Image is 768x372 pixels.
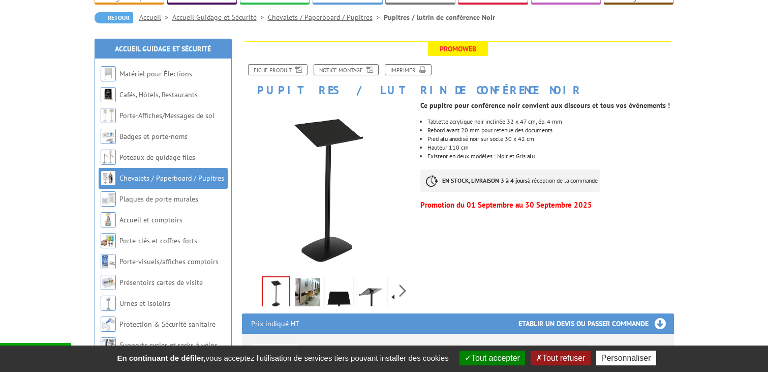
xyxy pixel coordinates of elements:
[427,153,673,159] li: Existent en deux modèles : Noir et Gris alu
[531,351,590,365] button: Tout refuser
[119,174,224,183] a: Chevalets / Paperboard / Pupitres
[119,90,198,99] a: Cafés, Hôtels, Restaurants
[420,169,600,192] p: à réception de la commande
[101,170,116,186] img: Chevalets / Paperboard / Pupitres
[427,136,673,142] li: Pied alu anodisé noir sur socle 30 x 42 cm
[518,313,674,334] h3: Etablir un devis ou passer commande
[119,320,216,329] a: Protection & Sécurité sanitaire
[119,132,188,141] a: Badges et porte-noms
[119,215,182,224] a: Accueil et comptoirs
[459,351,525,365] button: Tout accepter
[139,13,172,22] a: Accueil
[101,191,116,207] img: Plaques de porte murales
[268,13,384,22] a: Chevalets / Paperboard / Pupitres
[101,317,116,332] img: Protection & Sécurité sanitaire
[295,278,320,310] img: pupitre_noir_sans_anneaux_situation.jpg
[248,64,308,75] a: Fiche produit
[95,12,133,23] a: Retour
[101,233,116,248] img: Porte-clés et coffres-forts
[263,277,289,309] img: pupitre_noir_face_sans_anneaux.jpg
[101,150,116,165] img: Poteaux de guidage files
[427,145,673,151] li: Hauteur 110 cm
[428,42,488,56] span: Promoweb
[119,194,198,204] a: Plaques de porte murales
[119,299,170,308] a: Urnes et isoloirs
[101,108,116,123] img: Porte-Affiches/Messages de sol
[442,177,528,184] strong: EN STOCK, LIVRAISON 3 à 4 jours
[119,153,195,162] a: Poteaux de guidage files
[101,129,116,144] img: Badges et porte-noms
[251,313,299,334] p: Prix indiqué HT
[119,111,214,120] a: Porte-Affiches/Messages de sol
[172,13,268,22] a: Accueil Guidage et Sécurité
[101,275,116,290] img: Présentoirs cartes de visite
[398,282,408,299] span: Next
[101,66,116,81] img: Matériel pour Élections
[420,102,673,108] p: Ce pupitre pour conférence noir convient aux discours et tous vos événements !
[101,87,116,102] img: Cafés, Hôtels, Restaurants
[117,354,205,362] strong: En continuant de défiler,
[427,127,673,133] li: Rebord avant 20 mm pour retenue des documents
[112,354,453,362] span: vous acceptez l'utilisation de services tiers pouvant installer des cookies
[101,296,116,311] img: Urnes et isoloirs
[322,344,665,356] div: Pupitre Lutrin Acrylique noir deco 30x42cm -
[481,345,532,355] span: Réf.214703NR
[115,44,211,53] a: Accueil Guidage et Sécurité
[327,278,351,310] img: pupitre_noir_face_support_2_sans_anneaux.jpg
[242,101,413,273] img: pupitre_noir_face_sans_anneaux.jpg
[596,351,656,365] button: Personnaliser (fenêtre modale)
[358,278,383,310] img: pupitre_noir_face_support_sans_anneaux.jpg
[384,12,495,22] li: Pupitres / lutrin de conférence Noir
[385,64,432,75] a: Imprimer
[101,212,116,227] img: Accueil et comptoirs
[119,340,218,350] a: Supports cycles et racks à vélos
[119,278,203,287] a: Présentoirs cartes de visite
[390,278,414,310] img: pupitre_noir_face_support_3_sans_anneaux.jpg
[101,337,116,353] img: Supports cycles et racks à vélos
[119,69,192,78] a: Matériel pour Élections
[101,254,116,269] img: Porte-visuels/affiches comptoirs
[420,202,673,208] p: Promotion du 01 Septembre au 30 Septembre 2025
[314,64,379,75] a: Notice Montage
[119,236,197,245] a: Porte-clés et coffres-forts
[427,119,673,125] li: Tablette acrylique noir inclinée 32 x 47 cm, ép. 4 mm
[119,257,219,266] a: Porte-visuels/affiches comptoirs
